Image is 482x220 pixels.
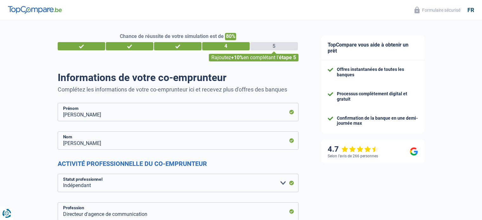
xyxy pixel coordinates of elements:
h2: Activité professionnelle du co-emprunteur [58,160,299,167]
span: étape 5 [279,54,296,60]
span: 80% [225,33,236,40]
div: 4.7 [328,145,379,154]
button: Formulaire sécurisé [411,5,464,15]
div: 2 [106,42,153,50]
img: TopCompare Logo [8,6,62,14]
div: fr [467,7,474,14]
span: +10% [231,54,243,60]
span: Chance de réussite de votre simulation est de [120,33,224,39]
h1: Informations de votre co-emprunteur [58,72,299,84]
p: Complétez les informations de votre co-emprunteur ici et recevez plus d'offres des banques [58,86,299,93]
div: 4 [202,42,250,50]
div: Selon l’avis de 266 personnes [328,154,378,158]
div: 1 [58,42,105,50]
div: Confirmation de la banque en une demi-journée max [337,116,418,126]
div: 5 [250,42,298,50]
div: TopCompare vous aide à obtenir un prêt [321,35,424,60]
div: Rajoutez en complétant l' [209,54,299,61]
div: Processus complètement digital et gratuit [337,91,418,102]
div: 3 [154,42,202,50]
div: Offres instantanées de toutes les banques [337,67,418,78]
